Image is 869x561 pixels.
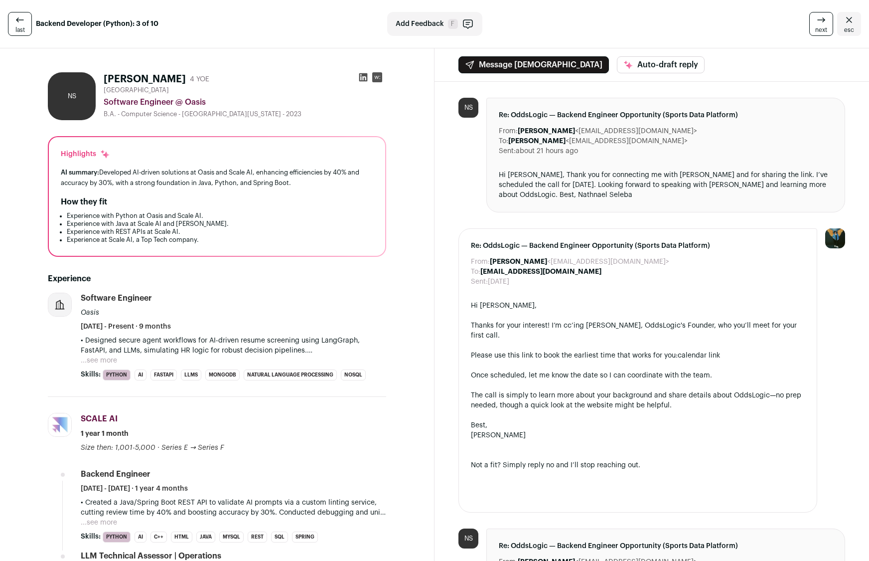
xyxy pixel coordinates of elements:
[157,443,159,453] span: ·
[81,356,117,366] button: ...see more
[67,212,373,220] li: Experience with Python at Oasis and Scale AI.
[471,267,480,277] dt: To:
[499,146,516,156] dt: Sent:
[135,370,146,380] li: AI
[81,518,117,528] button: ...see more
[61,149,110,159] div: Highlights
[135,532,146,543] li: AI
[219,532,244,543] li: MySQL
[844,26,854,34] span: esc
[190,74,209,84] div: 4 YOE
[499,110,833,120] span: Re: OddsLogic — Backend Engineer Opportunity (Sports Data Platform)
[271,532,288,543] li: SQL
[8,12,32,36] a: last
[508,136,688,146] dd: <[EMAIL_ADDRESS][DOMAIN_NAME]>
[499,170,833,200] div: Hi [PERSON_NAME], Thank you for connecting me with [PERSON_NAME] and for sharing the link. I’ve s...
[488,277,509,287] dd: [DATE]
[67,228,373,236] li: Experience with REST APIs at Scale AI.
[48,273,386,285] h2: Experience
[248,532,267,543] li: REST
[104,110,386,118] div: B.A. - Computer Science - [GEOGRAPHIC_DATA][US_STATE] - 2023
[81,293,152,304] div: Software Engineer
[81,444,155,451] span: Size then: 1,001-5,000
[471,390,805,410] div: The call is simply to learn more about your background and share details about OddsLogic—no prep ...
[81,429,129,439] span: 1 year 1 month
[181,370,201,380] li: LLMs
[104,96,386,108] div: Software Engineer @ Oasis
[196,532,215,543] li: Java
[499,136,508,146] dt: To:
[48,413,71,436] img: 84a01a6776f63896549573730d1d4b61314e0a58f52d939f7b00a72cb73c4fe4.jpg
[471,460,805,470] div: Not a fit? Simply reply no and I’ll stop reaching out.
[458,56,609,73] button: Message [DEMOGRAPHIC_DATA]
[837,12,861,36] a: Close
[448,19,458,29] span: F
[471,241,805,251] span: Re: OddsLogic — Backend Engineer Opportunity (Sports Data Platform)
[36,19,158,29] strong: Backend Developer (Python): 3 of 10
[48,293,71,316] img: company-logo-placeholder-414d4e2ec0e2ddebbe968bf319fdfe5acfe0c9b87f798d344e800bc9a89632a0.png
[104,86,169,94] span: [GEOGRAPHIC_DATA]
[205,370,240,380] li: MongoDB
[471,301,805,311] div: Hi [PERSON_NAME],
[480,268,601,275] b: [EMAIL_ADDRESS][DOMAIN_NAME]
[81,415,118,423] span: SCALE AI
[471,420,805,430] div: Best,
[161,444,224,451] span: Series E → Series F
[617,56,705,73] button: Auto-draft reply
[471,430,805,440] div: [PERSON_NAME]
[150,370,177,380] li: FastAPI
[499,541,833,551] span: Re: OddsLogic — Backend Engineer Opportunity (Sports Data Platform)
[103,532,131,543] li: Python
[150,532,167,543] li: C++
[81,322,171,332] span: [DATE] - Present · 9 months
[104,72,186,86] h1: [PERSON_NAME]
[508,138,566,145] b: [PERSON_NAME]
[81,484,188,494] span: [DATE] - [DATE] · 1 year 4 months
[81,498,386,518] p: • Created a Java/Spring Boot REST API to validate AI prompts via a custom linting service, cuttin...
[67,236,373,244] li: Experience at Scale AI, a Top Tech company.
[61,167,373,188] div: Developed AI-driven solutions at Oasis and Scale AI, enhancing efficiencies by 40% and accuracy b...
[67,220,373,228] li: Experience with Java at Scale AI and [PERSON_NAME].
[809,12,833,36] a: next
[490,258,547,265] b: [PERSON_NAME]
[471,371,805,380] div: Once scheduled, let me know the date so I can coordinate with the team.
[518,126,697,136] dd: <[EMAIL_ADDRESS][DOMAIN_NAME]>
[81,532,101,542] span: Skills:
[387,12,482,36] button: Add Feedback F
[825,228,845,248] img: 12031951-medium_jpg
[81,469,150,480] div: Backend Engineer
[499,126,518,136] dt: From:
[48,72,96,120] div: NS
[244,370,337,380] li: Natural Language Processing
[292,532,318,543] li: Spring
[458,98,478,118] div: NS
[103,370,131,380] li: Python
[471,351,805,361] div: Please use this link to book the earliest time that works for you:
[341,370,366,380] li: NoSQL
[471,321,805,341] div: Thanks for your interest! I’m cc’ing [PERSON_NAME], OddsLogic's Founder, who you’ll meet for your...
[471,257,490,267] dt: From:
[61,196,107,208] h2: How they fit
[396,19,444,29] span: Add Feedback
[458,529,478,549] div: NS
[171,532,192,543] li: HTML
[81,336,386,356] p: • Designed secure agent workflows for AI-driven resume screening using LangGraph, FastAPI, and LL...
[678,352,720,359] a: calendar link
[815,26,827,34] span: next
[61,169,99,176] span: AI summary:
[81,370,101,379] span: Skills:
[471,277,488,287] dt: Sent:
[516,146,578,156] dd: about 21 hours ago
[81,309,99,316] span: Oasis
[15,26,25,34] span: last
[518,128,575,135] b: [PERSON_NAME]
[490,257,669,267] dd: <[EMAIL_ADDRESS][DOMAIN_NAME]>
